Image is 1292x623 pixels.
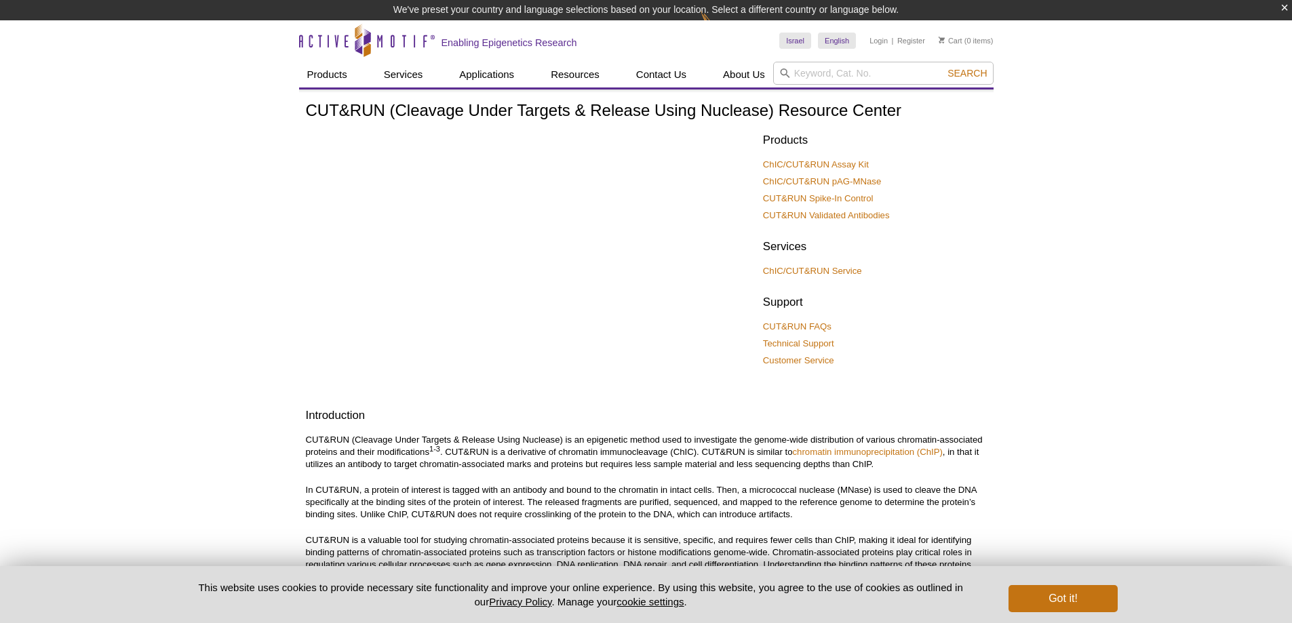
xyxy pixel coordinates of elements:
[376,62,431,87] a: Services
[543,62,608,87] a: Resources
[306,102,987,121] h1: CUT&RUN (Cleavage Under Targets & Release Using Nuclease) Resource Center
[489,596,551,607] a: Privacy Policy
[628,62,694,87] a: Contact Us
[773,62,994,85] input: Keyword, Cat. No.
[1009,585,1117,612] button: Got it!
[175,580,987,609] p: This website uses cookies to provide necessary site functionality and improve your online experie...
[763,265,862,277] a: ChIC/CUT&RUN Service
[616,596,684,607] button: cookie settings
[763,294,987,310] h2: Support
[451,62,522,87] a: Applications
[442,37,577,49] h2: Enabling Epigenetics Research
[306,484,987,521] p: In CUT&RUN, a protein of interest is tagged with an antibody and bound to the chromatin in intact...
[429,445,440,453] sup: 1-3
[306,129,753,381] iframe: [WEBINAR] Introduction to CUT&RUN
[818,33,856,49] a: English
[763,159,869,171] a: ChIC/CUT&RUN Assay Kit
[943,67,991,79] button: Search
[763,355,834,367] a: Customer Service
[939,37,945,43] img: Your Cart
[763,321,831,333] a: CUT&RUN FAQs
[763,338,834,350] a: Technical Support
[892,33,894,49] li: |
[306,434,987,470] p: CUT&RUN (Cleavage Under Targets & Release Using Nuclease) is an epigenetic method used to investi...
[763,209,890,222] a: CUT&RUN Validated Antibodies
[763,132,987,148] h2: Products
[897,36,925,45] a: Register
[947,68,987,79] span: Search
[306,407,987,424] h2: Introduction
[763,239,987,255] h2: Services
[779,33,811,49] a: Israel
[306,534,987,583] p: CUT&RUN is a valuable tool for studying chromatin-associated proteins because it is sensitive, sp...
[793,447,943,457] a: chromatin immunoprecipitation (ChIP)
[763,176,881,188] a: ChIC/CUT&RUN pAG-MNase
[299,62,355,87] a: Products
[939,33,994,49] li: (0 items)
[701,10,737,42] img: Change Here
[869,36,888,45] a: Login
[715,62,773,87] a: About Us
[763,193,874,205] a: CUT&RUN Spike-In Control
[939,36,962,45] a: Cart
